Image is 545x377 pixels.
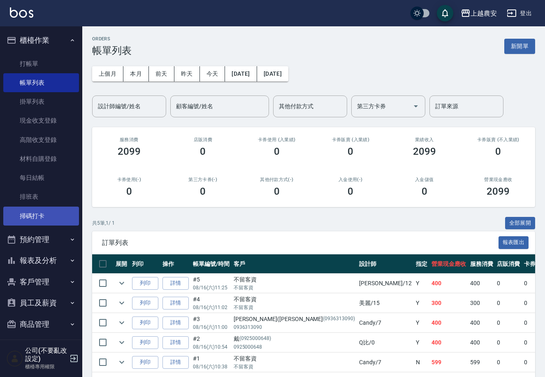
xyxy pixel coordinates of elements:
[468,313,495,333] td: 400
[116,297,128,309] button: expand row
[495,353,522,372] td: 0
[499,238,529,246] a: 報表匯出
[468,274,495,293] td: 400
[487,186,510,197] h3: 2099
[234,323,355,331] p: 0936313090
[457,5,500,22] button: 上越農安
[3,250,79,271] button: 報表及分析
[126,186,132,197] h3: 0
[495,274,522,293] td: 0
[191,274,232,293] td: #5
[191,353,232,372] td: #1
[10,7,33,18] img: Logo
[3,292,79,314] button: 員工及薪資
[3,229,79,250] button: 預約管理
[274,146,280,157] h3: 0
[162,277,189,290] a: 詳情
[200,146,206,157] h3: 0
[495,313,522,333] td: 0
[92,36,132,42] h2: ORDERS
[504,39,535,54] button: 新開單
[429,313,468,333] td: 400
[176,137,230,142] h2: 店販消費
[437,5,453,21] button: save
[3,271,79,293] button: 客戶管理
[3,168,79,187] a: 每日結帳
[505,217,536,230] button: 全部展開
[234,354,355,363] div: 不留客資
[414,353,429,372] td: N
[3,187,79,206] a: 排班表
[348,146,353,157] h3: 0
[193,343,230,351] p: 08/16 (六) 10:54
[234,315,355,323] div: [PERSON_NAME]([PERSON_NAME]
[114,254,130,274] th: 展開
[357,313,414,333] td: Candy /7
[225,66,257,81] button: [DATE]
[3,30,79,51] button: 櫃檯作業
[7,350,23,367] img: Person
[162,297,189,310] a: 詳情
[274,186,280,197] h3: 0
[118,146,141,157] h3: 2099
[234,295,355,304] div: 不留客資
[3,130,79,149] a: 高階收支登錄
[324,177,378,182] h2: 入金使用(-)
[174,66,200,81] button: 昨天
[503,6,535,21] button: 登出
[495,254,522,274] th: 店販消費
[414,254,429,274] th: 指定
[116,356,128,368] button: expand row
[3,73,79,92] a: 帳單列表
[193,304,230,311] p: 08/16 (六) 11:02
[414,333,429,352] td: Y
[499,236,529,249] button: 報表匯出
[357,293,414,313] td: 美麗 /15
[429,293,468,313] td: 300
[414,313,429,333] td: Y
[3,314,79,335] button: 商品管理
[132,356,158,369] button: 列印
[3,111,79,130] a: 現金收支登錄
[123,66,149,81] button: 本月
[234,304,355,311] p: 不留客資
[429,353,468,372] td: 599
[92,66,123,81] button: 上個月
[471,8,497,19] div: 上越農安
[397,177,452,182] h2: 入金儲值
[357,274,414,293] td: [PERSON_NAME] /12
[234,335,355,343] div: 戴
[102,177,156,182] h2: 卡券使用(-)
[357,353,414,372] td: Candy /7
[504,42,535,50] a: 新開單
[429,274,468,293] td: 400
[357,254,414,274] th: 設計師
[162,336,189,349] a: 詳情
[234,363,355,370] p: 不留客資
[102,137,156,142] h3: 服務消費
[193,363,230,370] p: 08/16 (六) 10:38
[193,323,230,331] p: 08/16 (六) 11:00
[132,277,158,290] button: 列印
[495,333,522,352] td: 0
[200,186,206,197] h3: 0
[414,274,429,293] td: Y
[468,293,495,313] td: 300
[191,313,232,333] td: #3
[92,219,115,227] p: 共 5 筆, 1 / 1
[116,336,128,349] button: expand row
[324,137,378,142] h2: 卡券販賣 (入業績)
[116,316,128,329] button: expand row
[250,177,304,182] h2: 其他付款方式(-)
[495,146,501,157] h3: 0
[132,336,158,349] button: 列印
[3,54,79,73] a: 打帳單
[160,254,191,274] th: 操作
[132,316,158,329] button: 列印
[130,254,160,274] th: 列印
[234,284,355,291] p: 不留客資
[234,275,355,284] div: 不留客資
[162,356,189,369] a: 詳情
[471,177,526,182] h2: 營業現金應收
[348,186,353,197] h3: 0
